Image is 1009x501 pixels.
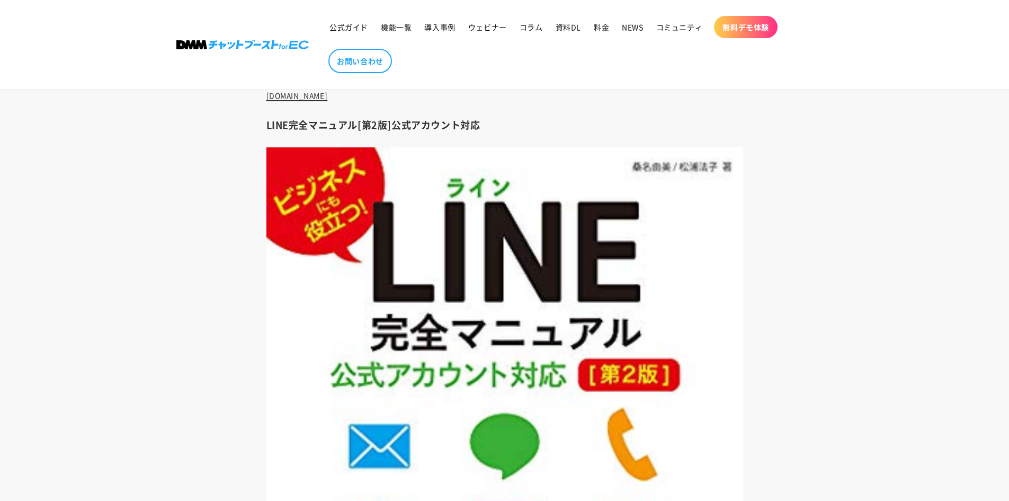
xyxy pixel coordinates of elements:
span: NEWS [622,22,643,32]
span: 料金 [594,22,609,32]
span: 機能一覧 [381,22,412,32]
h3: LINE完全マニュアル[第2版]公式アカウント対応 [266,119,743,131]
a: [DOMAIN_NAME] [266,90,328,101]
span: 無料デモ体験 [722,22,769,32]
span: 資料DL [556,22,581,32]
a: 導入事例 [418,16,461,38]
a: 資料DL [549,16,587,38]
span: コミュニティ [656,22,703,32]
img: 株式会社DMM Boost [176,40,309,49]
a: 料金 [587,16,615,38]
span: 公式ガイド [329,22,368,32]
a: NEWS [615,16,649,38]
span: 導入事例 [424,22,455,32]
a: 無料デモ体験 [714,16,778,38]
a: コラム [513,16,549,38]
a: ウェビナー [462,16,513,38]
span: ウェビナー [468,22,507,32]
a: お問い合わせ [328,49,392,73]
a: コミュニティ [650,16,709,38]
a: 機能一覧 [374,16,418,38]
a: 公式ガイド [323,16,374,38]
span: コラム [520,22,543,32]
span: お問い合わせ [337,56,383,66]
